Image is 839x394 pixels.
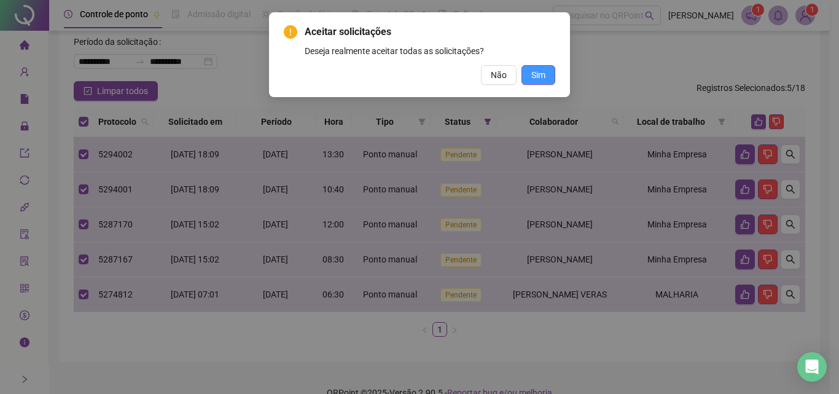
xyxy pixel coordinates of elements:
button: Sim [521,65,555,85]
span: Aceitar solicitações [305,25,555,39]
button: Não [481,65,517,85]
span: Sim [531,68,545,82]
div: Deseja realmente aceitar todas as solicitações? [305,44,555,58]
div: Open Intercom Messenger [797,352,827,382]
span: Não [491,68,507,82]
span: exclamation-circle [284,25,297,39]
